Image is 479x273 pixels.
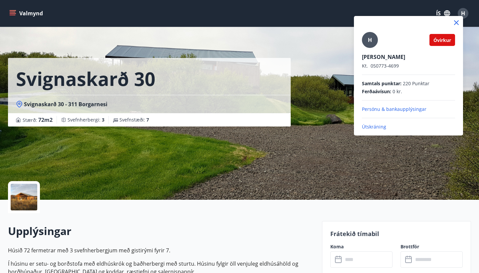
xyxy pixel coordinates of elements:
[368,36,372,44] span: H
[362,106,455,113] p: Persónu & bankaupplýsingar
[433,37,451,43] span: Óvirkur
[362,88,391,95] span: Ferðaávísun :
[362,53,455,61] p: [PERSON_NAME]
[362,124,455,130] p: Útskráning
[362,80,401,87] span: Samtals punktar :
[403,80,429,87] span: 220 Punktar
[393,88,402,95] span: 0 kr.
[362,63,368,69] span: Kt.
[362,63,455,69] p: 050773-4699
